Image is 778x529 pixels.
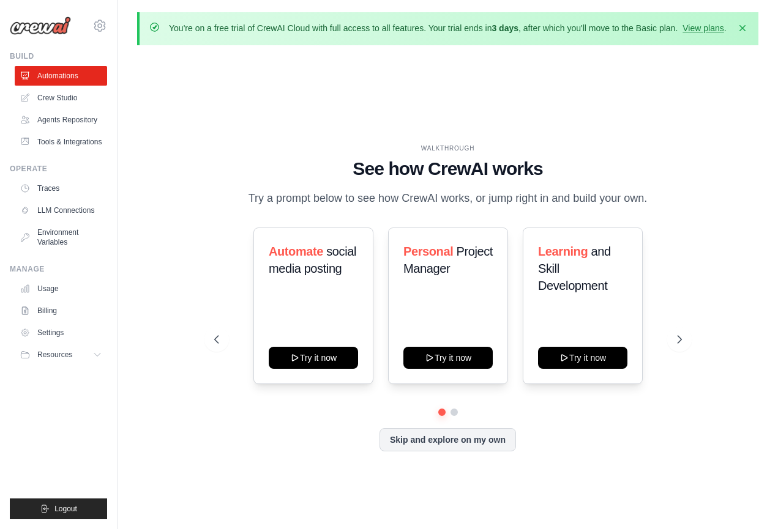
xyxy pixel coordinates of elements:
[538,245,611,292] span: and Skill Development
[403,347,493,369] button: Try it now
[15,179,107,198] a: Traces
[15,345,107,364] button: Resources
[169,22,727,34] p: You're on a free trial of CrewAI Cloud with full access to all features. Your trial ends in , aft...
[15,110,107,130] a: Agents Repository
[15,223,107,252] a: Environment Variables
[538,245,588,258] span: Learning
[403,245,453,258] span: Personal
[538,347,627,369] button: Try it now
[15,201,107,220] a: LLM Connections
[15,279,107,298] a: Usage
[269,245,356,275] span: social media posting
[15,132,107,152] a: Tools & Integrations
[10,264,107,274] div: Manage
[15,88,107,108] a: Crew Studio
[10,498,107,519] button: Logout
[37,350,72,360] span: Resources
[10,51,107,61] div: Build
[214,158,682,180] h1: See how CrewAI works
[683,23,724,33] a: View plans
[492,23,518,33] strong: 3 days
[10,164,107,174] div: Operate
[15,66,107,86] a: Automations
[403,245,493,275] span: Project Manager
[242,190,654,207] p: Try a prompt below to see how CrewAI works, or jump right in and build your own.
[269,347,358,369] button: Try it now
[269,245,323,258] span: Automate
[10,17,71,35] img: Logo
[214,144,682,153] div: WALKTHROUGH
[15,301,107,320] a: Billing
[380,428,516,451] button: Skip and explore on my own
[15,323,107,342] a: Settings
[54,504,77,514] span: Logout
